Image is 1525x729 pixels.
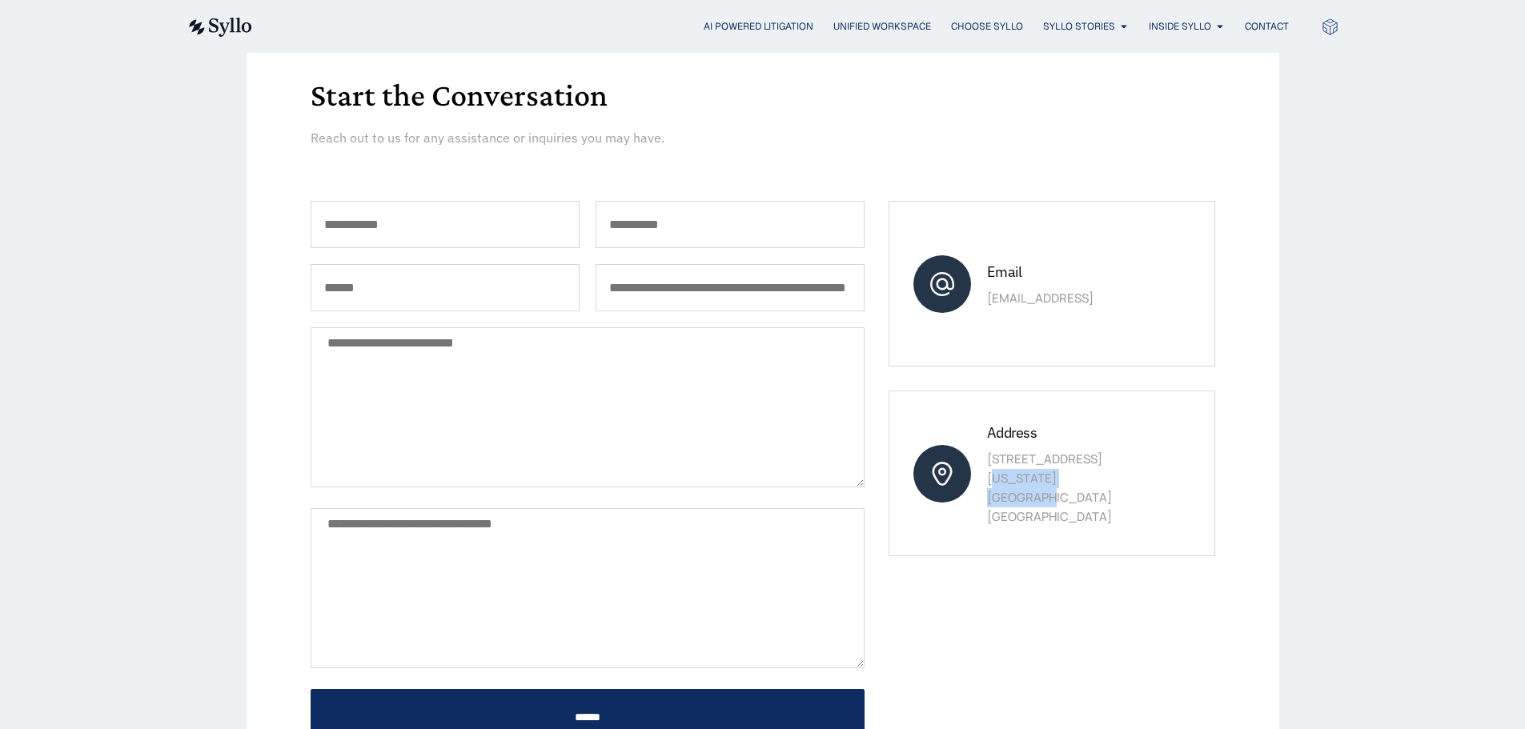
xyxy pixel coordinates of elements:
[987,262,1021,281] span: Email
[284,19,1289,34] nav: Menu
[187,18,252,37] img: syllo
[833,19,931,34] a: Unified Workspace
[951,19,1023,34] a: Choose Syllo
[284,19,1289,34] div: Menu Toggle
[1149,19,1211,34] a: Inside Syllo
[311,128,893,147] p: Reach out to us for any assistance or inquiries you may have.
[987,289,1164,308] p: [EMAIL_ADDRESS]
[1245,19,1289,34] a: Contact
[704,19,813,34] a: AI Powered Litigation
[311,79,1215,111] h1: Start the Conversation
[987,450,1164,527] p: [STREET_ADDRESS] [US_STATE][GEOGRAPHIC_DATA] [GEOGRAPHIC_DATA]
[1043,19,1115,34] a: Syllo Stories
[987,423,1037,442] span: Address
